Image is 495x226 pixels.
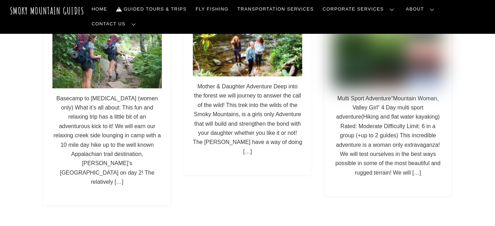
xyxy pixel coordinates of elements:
img: smokymountainguides.com-backpacking_participants [52,26,162,88]
p: Basecamp to [MEDICAL_DATA] (women only) What it’s all about: This fun and relaxing trip has a lit... [52,94,162,187]
a: Fly Fishing [193,2,231,17]
p: Multi Sport Adventure“Mountain Woman, Valley Girl” 4 Day multi sport adventure(Hiking and flat wa... [333,94,443,178]
a: Smoky Mountain Guides [10,5,84,17]
a: Home [89,2,110,17]
a: Transportation Services [235,2,316,17]
a: About [403,2,440,17]
img: smokymountainguides.com-women_only-03 [333,26,443,88]
a: Corporate Services [320,2,400,17]
a: Contact Us [89,17,141,31]
img: smokymountainguides.com-women_only-12 [193,14,302,76]
a: Guided Tours & Trips [113,2,189,17]
p: Mother & Daughter Adventure Deep into the forest we will journey to answer the call of the wild! ... [193,82,302,156]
